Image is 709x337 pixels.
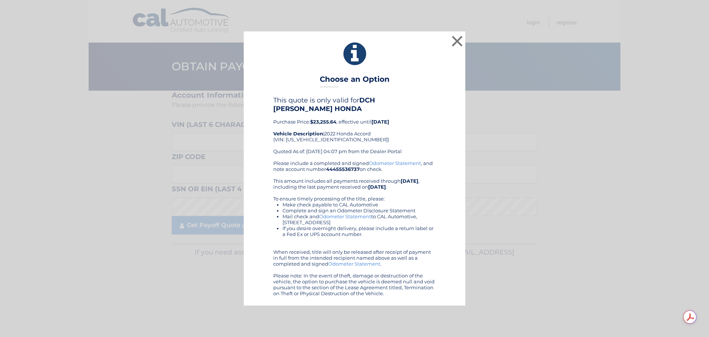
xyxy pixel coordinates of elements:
b: $23,255.64 [310,119,336,125]
li: If you desire overnight delivery, please include a return label or a Fed Ex or UPS account number. [282,225,436,237]
b: DCH [PERSON_NAME] HONDA [273,96,375,112]
b: 44455536737 [326,166,360,172]
button: × [450,34,465,48]
li: Make check payable to CAL Automotive [282,202,436,208]
div: Please include a completed and signed , and note account number on check. This amount includes al... [273,160,436,296]
b: [DATE] [371,119,389,125]
a: Odometer Statement [328,261,380,267]
a: Odometer Statement [319,213,371,219]
b: [DATE] [368,184,386,190]
div: Purchase Price: , effective until 2022 Honda Accord (VIN: [US_VEHICLE_IDENTIFICATION_NUMBER]) Quo... [273,96,436,160]
h3: Choose an Option [320,75,390,88]
li: Complete and sign an Odometer Disclosure Statement [282,208,436,213]
h4: This quote is only valid for [273,96,436,112]
a: Odometer Statement [369,160,421,166]
li: Mail check and to CAL Automotive, [STREET_ADDRESS] [282,213,436,225]
b: [DATE] [401,178,418,184]
strong: Vehicle Description: [273,131,324,137]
